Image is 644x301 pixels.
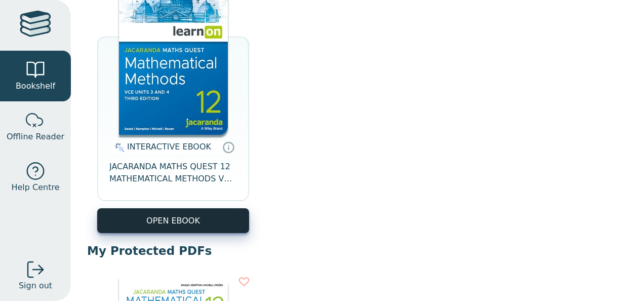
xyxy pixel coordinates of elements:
span: Help Centre [11,181,59,194]
span: JACARANDA MATHS QUEST 12 MATHEMATICAL METHODS VCE UNITS 3&4 3E LEARNON [109,161,237,185]
span: Bookshelf [16,80,55,92]
p: My Protected PDFs [87,243,628,258]
span: INTERACTIVE EBOOK [127,142,211,152]
a: Interactive eBooks are accessed online via the publisher’s portal. They contain interactive resou... [222,141,234,153]
img: interactive.svg [112,141,125,154]
button: OPEN EBOOK [97,208,249,233]
span: Sign out [19,280,52,292]
span: Offline Reader [7,131,64,143]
